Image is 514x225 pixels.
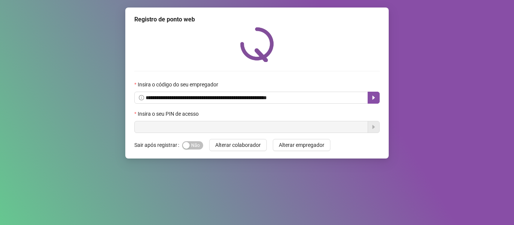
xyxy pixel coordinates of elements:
span: info-circle [139,95,144,100]
label: Insira o seu PIN de acesso [134,110,204,118]
span: Alterar colaborador [215,141,261,149]
button: Alterar colaborador [209,139,267,151]
span: Alterar empregador [279,141,324,149]
span: caret-right [371,95,377,101]
button: Alterar empregador [273,139,330,151]
img: QRPoint [240,27,274,62]
div: Registro de ponto web [134,15,380,24]
label: Insira o código do seu empregador [134,80,223,89]
label: Sair após registrar [134,139,182,151]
